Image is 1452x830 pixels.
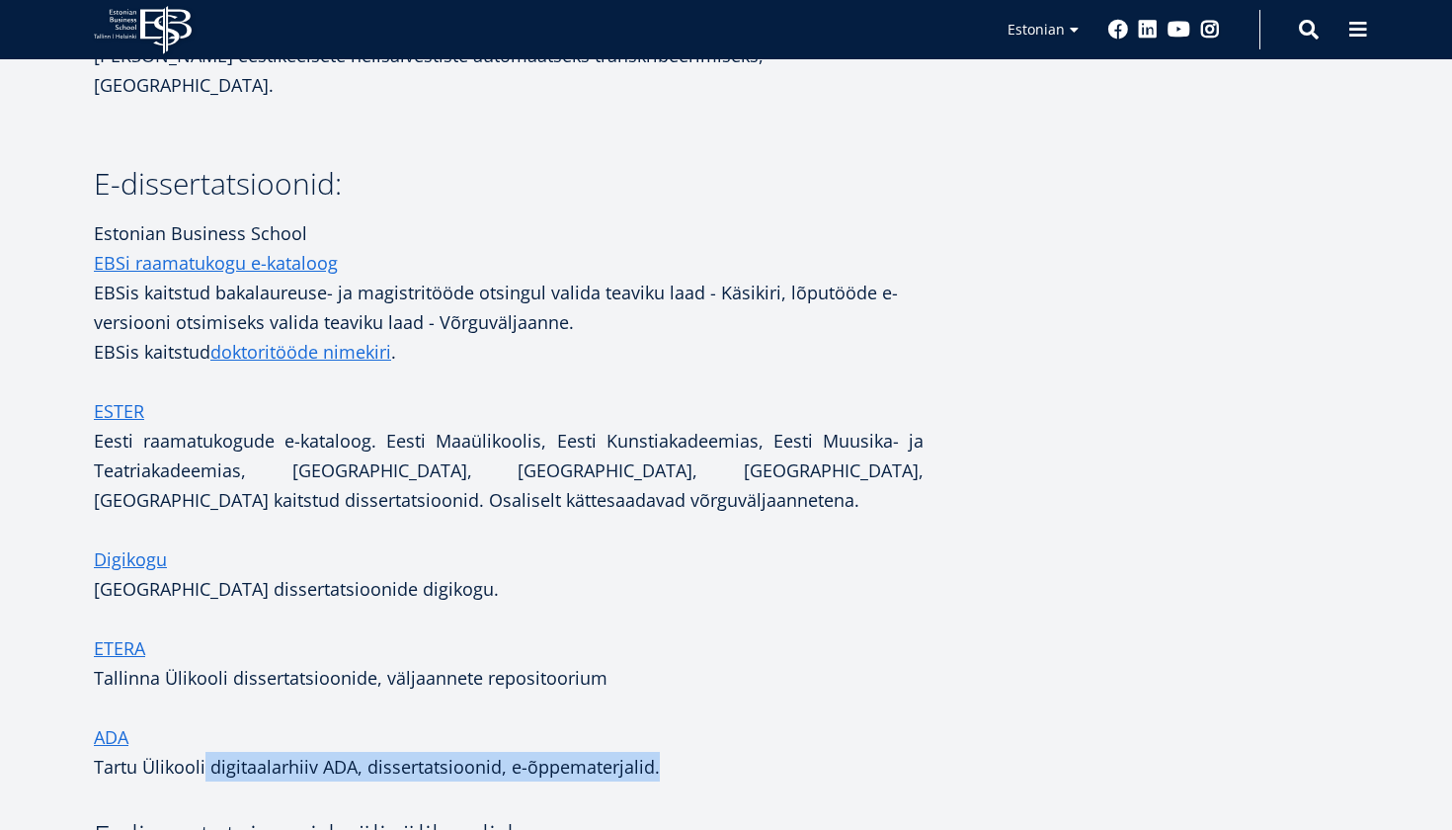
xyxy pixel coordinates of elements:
p: [GEOGRAPHIC_DATA] dissertatsioonide digikogu. [94,544,924,633]
a: ETERA [94,633,145,663]
a: Instagram [1200,20,1220,40]
a: EBSi raamatukogu e-kataloog [94,248,338,278]
a: doktoritööde nimekiri [210,337,391,367]
p: EBSis kaitstud bakalaureuse- ja magistritööde otsingul valida teaviku laad - Käsikiri, lõputööde ... [94,278,924,367]
p: Tallinna Ülikooli dissertatsioonide, väljaannete repositoorium [94,663,924,722]
p: Estonian Business School [94,218,924,278]
p: [PERSON_NAME] eestikeelsete helisalvestiste automaatseks transkribeerimiseks, [GEOGRAPHIC_DATA]. [94,41,924,100]
span: ADA [94,725,128,749]
a: Facebook [1108,20,1128,40]
a: ESTER [94,396,144,426]
h3: E-dissertatsioonid: [94,169,924,199]
a: Youtube [1168,20,1190,40]
a: ADA [94,722,128,752]
p: Eesti raamatukogude e-kataloog. Eesti Maaülikoolis, Eesti Kunstiakadeemias, Eesti Muusika- ja Tea... [94,396,924,515]
a: Linkedin [1138,20,1158,40]
a: Digikogu [94,544,167,574]
p: Tartu Ülikooli digitaalarhiiv ADA, dissertatsioonid, e-õppematerjalid. [94,752,924,782]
